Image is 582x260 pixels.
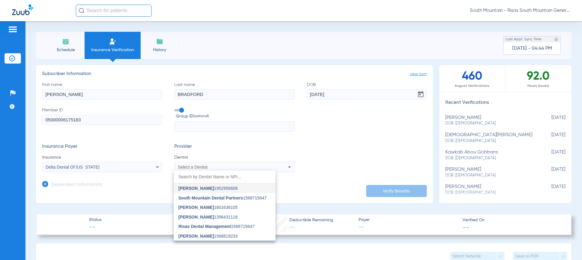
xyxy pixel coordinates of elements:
span: 1952956609 [179,186,238,190]
input: dropdown search [174,171,276,183]
iframe: Chat Widget [552,231,582,260]
span: 1568715647 [179,196,267,200]
span: 1568715647 [179,224,255,229]
span: 1801636105 [179,205,238,209]
span: [PERSON_NAME] [179,205,214,210]
span: 1356431118 [179,215,238,219]
span: South Mountain Dental Partners [179,196,243,200]
span: [PERSON_NAME] [179,215,214,219]
span: [PERSON_NAME] [179,234,214,239]
span: [PERSON_NAME] [179,186,214,191]
span: 1568819233 [179,234,238,238]
span: Risas Dental Management [179,224,231,229]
